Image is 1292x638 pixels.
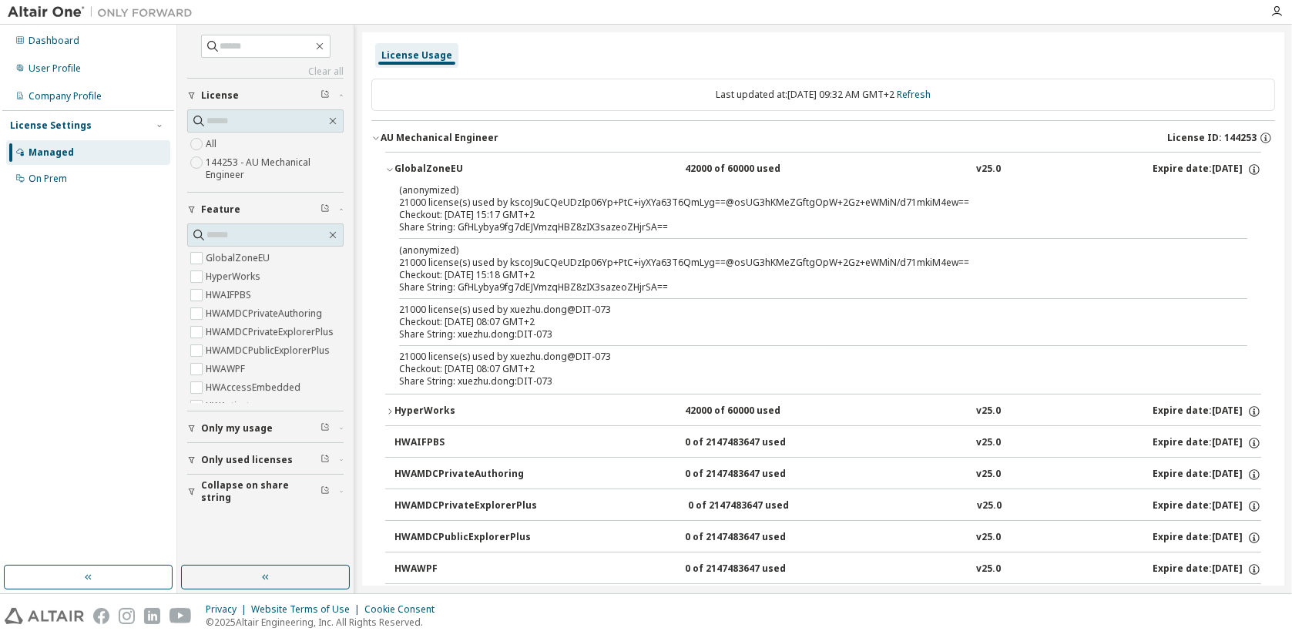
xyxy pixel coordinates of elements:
label: HWAMDCPrivateAuthoring [206,304,325,323]
div: GlobalZoneEU [394,163,533,176]
img: altair_logo.svg [5,608,84,624]
label: GlobalZoneEU [206,249,273,267]
img: instagram.svg [119,608,135,624]
div: 0 of 2147483647 used [685,531,824,545]
a: Clear all [187,65,344,78]
label: HWAWPF [206,360,248,378]
div: Checkout: [DATE] 08:07 GMT+2 [399,363,1210,375]
div: License Usage [381,49,452,62]
button: HWAMDCPublicExplorerPlus0 of 2147483647 usedv25.0Expire date:[DATE] [394,521,1261,555]
div: v25.0 [976,468,1001,482]
div: Share String: GfHLybya9fg7dEJVmzqHBZ8zIX3sazeoZHjrSA== [399,221,1210,233]
p: (anonymized) [399,243,1210,257]
div: HWAMDCPrivateExplorerPlus [394,499,537,513]
label: 144253 - AU Mechanical Engineer [206,153,344,184]
div: Expire date: [DATE] [1153,163,1261,176]
div: v25.0 [977,499,1002,513]
span: Clear filter [320,422,330,435]
img: youtube.svg [169,608,192,624]
img: facebook.svg [93,608,109,624]
div: HWAMDCPrivateAuthoring [394,468,533,482]
div: User Profile [29,62,81,75]
label: HWAccessEmbedded [206,378,304,397]
div: 21000 license(s) used by xuezhu.dong@DIT-073 [399,351,1210,363]
p: © 2025 Altair Engineering, Inc. All Rights Reserved. [206,616,444,629]
div: Expire date: [DATE] [1153,405,1261,418]
div: Expire date: [DATE] [1153,468,1261,482]
div: HyperWorks [394,405,533,418]
div: Privacy [206,603,251,616]
div: Checkout: [DATE] 15:17 GMT+2 [399,209,1210,221]
div: Dashboard [29,35,79,47]
span: Feature [201,203,240,216]
div: Share String: xuezhu.dong:DIT-073 [399,328,1210,341]
div: v25.0 [976,562,1001,576]
button: HWAIFPBS0 of 2147483647 usedv25.0Expire date:[DATE] [394,426,1261,460]
label: HWAMDCPublicExplorerPlus [206,341,333,360]
div: On Prem [29,173,67,185]
button: AU Mechanical EngineerLicense ID: 144253 [371,121,1275,155]
div: Expire date: [DATE] [1153,562,1261,576]
div: Website Terms of Use [251,603,364,616]
div: HWAMDCPublicExplorerPlus [394,531,533,545]
button: GlobalZoneEU42000 of 60000 usedv25.0Expire date:[DATE] [385,153,1261,186]
span: Clear filter [320,203,330,216]
div: 21000 license(s) used by kscoJ9uCQeUDzIp06Yp+PtC+iyXYa63T6QmLyg==@osUG3hKMeZGftgOpW+2Gz+eWMiN/d71... [399,183,1210,209]
div: Share String: xuezhu.dong:DIT-073 [399,375,1210,388]
div: Expire date: [DATE] [1153,499,1261,513]
button: Collapse on share string [187,475,344,509]
label: All [206,135,220,153]
span: Only my usage [201,422,273,435]
div: HWAWPF [394,562,533,576]
div: v25.0 [976,436,1001,450]
label: HyperWorks [206,267,263,286]
span: Clear filter [320,89,330,102]
div: Checkout: [DATE] 15:18 GMT+2 [399,269,1210,281]
span: License [201,89,239,102]
div: v25.0 [976,405,1001,418]
button: HWAMDCPrivateExplorerPlus0 of 2147483647 usedv25.0Expire date:[DATE] [394,489,1261,523]
div: HWAIFPBS [394,436,533,450]
button: Feature [187,193,344,227]
img: linkedin.svg [144,608,160,624]
button: License [187,79,344,112]
button: HWAWPF0 of 2147483647 usedv25.0Expire date:[DATE] [394,552,1261,586]
label: HWAIFPBS [206,286,254,304]
span: Only used licenses [201,454,293,466]
span: License ID: 144253 [1167,132,1257,144]
button: Only used licenses [187,443,344,477]
p: (anonymized) [399,183,1210,196]
div: Company Profile [29,90,102,102]
div: v25.0 [976,531,1001,545]
span: Clear filter [320,485,330,498]
div: 21000 license(s) used by xuezhu.dong@DIT-073 [399,304,1210,316]
div: Checkout: [DATE] 08:07 GMT+2 [399,316,1210,328]
div: Managed [29,146,74,159]
div: 0 of 2147483647 used [685,436,824,450]
span: Clear filter [320,454,330,466]
label: HWActivate [206,397,258,415]
div: 0 of 2147483647 used [685,562,824,576]
div: License Settings [10,119,92,132]
div: 42000 of 60000 used [685,405,824,418]
div: Share String: GfHLybya9fg7dEJVmzqHBZ8zIX3sazeoZHjrSA== [399,281,1210,294]
button: Only my usage [187,411,344,445]
div: 21000 license(s) used by kscoJ9uCQeUDzIp06Yp+PtC+iyXYa63T6QmLyg==@osUG3hKMeZGftgOpW+2Gz+eWMiN/d71... [399,243,1210,269]
div: Cookie Consent [364,603,444,616]
div: 42000 of 60000 used [685,163,824,176]
div: 0 of 2147483647 used [685,468,824,482]
div: Expire date: [DATE] [1153,436,1261,450]
button: HWAMDCPrivateAuthoring0 of 2147483647 usedv25.0Expire date:[DATE] [394,458,1261,492]
label: HWAMDCPrivateExplorerPlus [206,323,337,341]
div: AU Mechanical Engineer [381,132,498,144]
button: HyperWorks42000 of 60000 usedv25.0Expire date:[DATE] [385,395,1261,428]
div: Expire date: [DATE] [1153,531,1261,545]
img: Altair One [8,5,200,20]
span: Collapse on share string [201,479,320,504]
div: Last updated at: [DATE] 09:32 AM GMT+2 [371,79,1275,111]
a: Refresh [897,88,931,101]
div: 0 of 2147483647 used [688,499,827,513]
div: v25.0 [976,163,1001,176]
